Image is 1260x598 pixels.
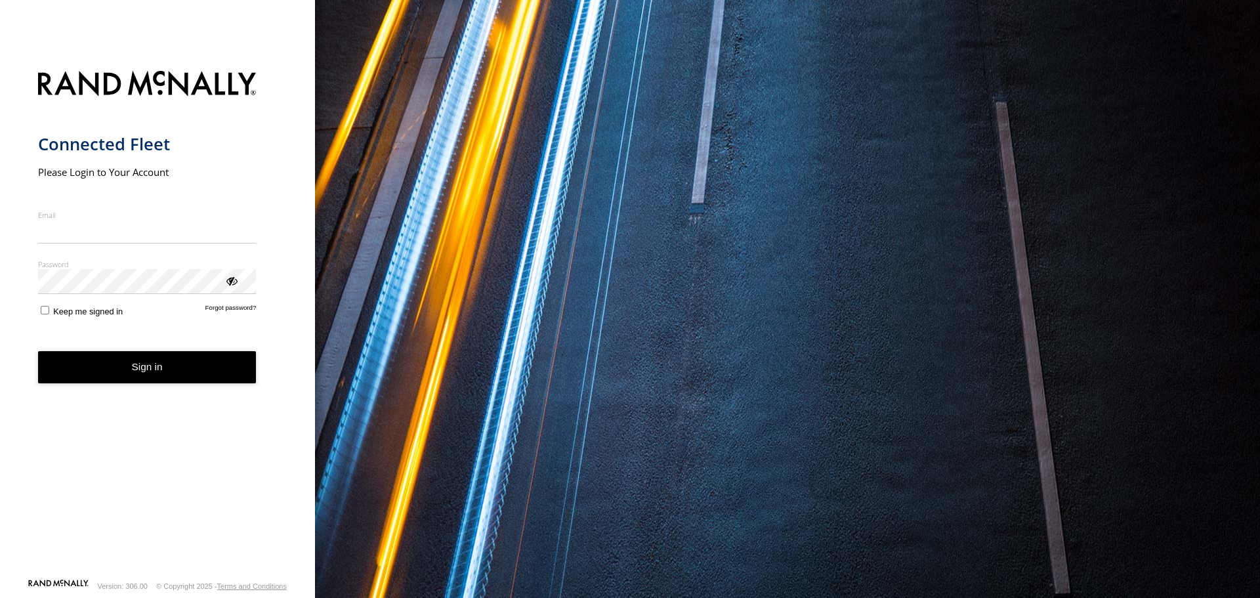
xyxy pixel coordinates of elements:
form: main [38,63,278,578]
input: Keep me signed in [41,306,49,314]
button: Sign in [38,351,257,383]
a: Terms and Conditions [217,582,287,590]
h2: Please Login to Your Account [38,165,257,179]
a: Visit our Website [28,580,89,593]
label: Email [38,210,257,220]
img: Rand McNally [38,68,257,102]
div: ViewPassword [224,274,238,287]
label: Password [38,259,257,269]
div: © Copyright 2025 - [156,582,287,590]
div: Version: 306.00 [98,582,148,590]
h1: Connected Fleet [38,133,257,155]
span: Keep me signed in [53,307,123,316]
a: Forgot password? [205,304,257,316]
